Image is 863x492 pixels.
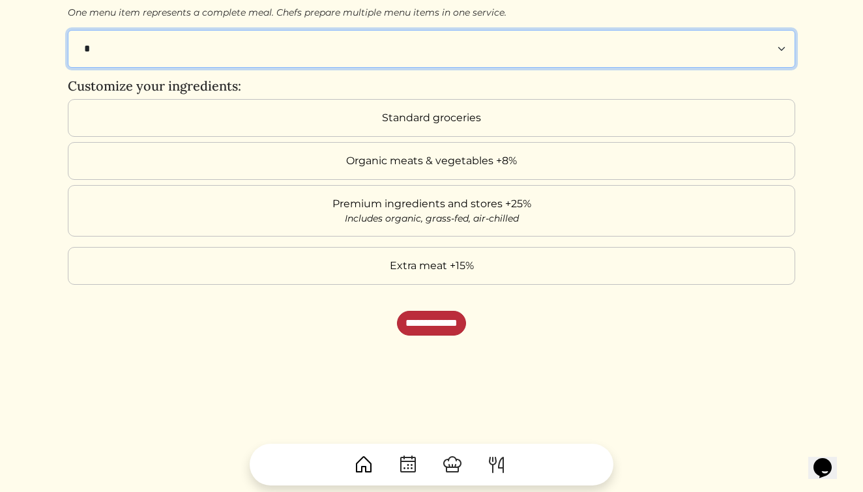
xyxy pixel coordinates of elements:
[76,196,787,212] div: Premium ingredients and stores +25%
[808,440,850,479] iframe: chat widget
[442,454,463,475] img: ChefHat-a374fb509e4f37eb0702ca99f5f64f3b6956810f32a249b33092029f8484b388.svg
[398,454,418,475] img: CalendarDots-5bcf9d9080389f2a281d69619e1c85352834be518fbc73d9501aef674afc0d57.svg
[81,212,782,225] div: Includes organic, grass-fed, air-chilled
[68,78,795,94] h5: Customize your ingredients:
[68,142,795,180] label: Organic meats & vegetables +8%
[68,6,795,20] p: One menu item represents a complete meal. Chefs prepare multiple menu items in one service.
[68,99,795,137] label: Standard groceries
[486,454,507,475] img: ForkKnife-55491504ffdb50bab0c1e09e7649658475375261d09fd45db06cec23bce548bf.svg
[68,247,795,285] label: Extra meat +15%
[353,454,374,475] img: House-9bf13187bcbb5817f509fe5e7408150f90897510c4275e13d0d5fca38e0b5951.svg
